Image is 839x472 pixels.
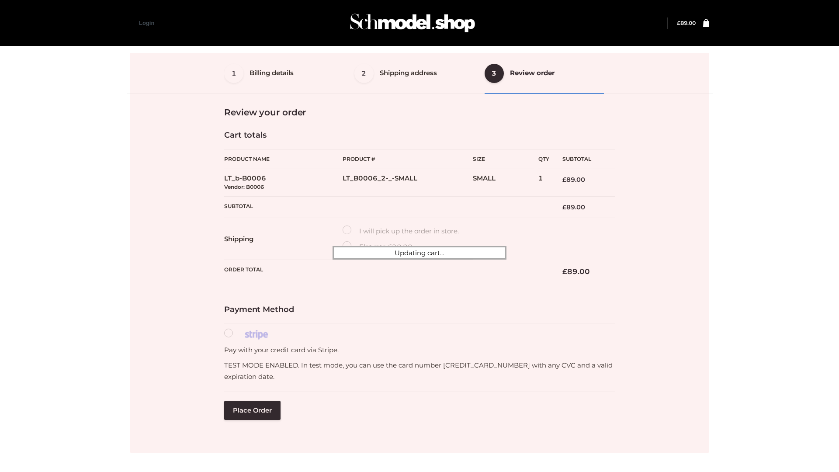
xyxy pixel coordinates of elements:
[677,20,696,26] bdi: 89.00
[347,6,478,40] img: Schmodel Admin 964
[677,20,680,26] span: £
[139,20,154,26] a: Login
[677,20,696,26] a: £89.00
[333,246,506,260] div: Updating cart...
